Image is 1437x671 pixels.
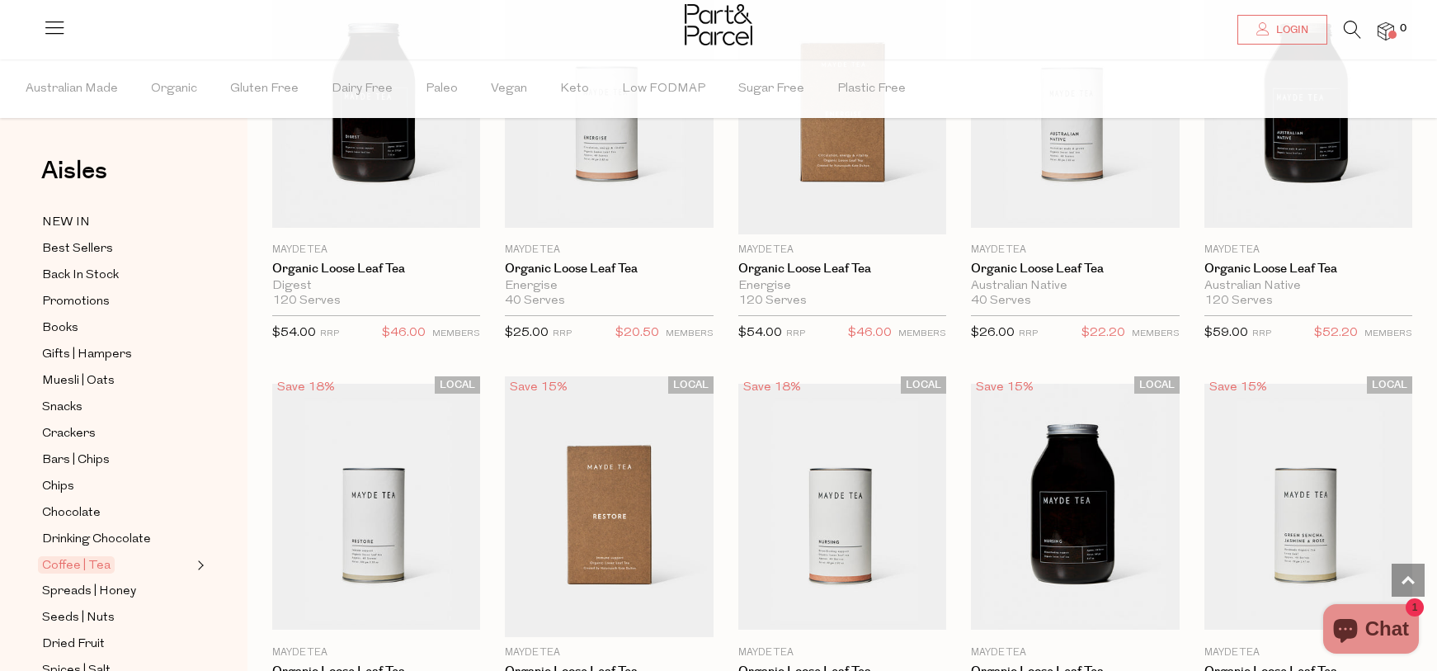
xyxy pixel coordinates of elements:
[332,60,393,118] span: Dairy Free
[971,327,1015,339] span: $26.00
[42,371,115,391] span: Muesli | Oats
[38,556,115,574] span: Coffee | Tea
[42,212,192,233] a: NEW IN
[42,503,192,523] a: Chocolate
[42,450,192,470] a: Bars | Chips
[622,60,705,118] span: Low FODMAP
[738,262,946,276] a: Organic Loose Leaf Tea
[42,398,82,418] span: Snacks
[42,608,115,628] span: Seeds | Nuts
[272,243,480,258] p: Mayde Tea
[42,266,119,286] span: Back In Stock
[42,529,192,550] a: Drinking Chocolate
[272,294,341,309] span: 120 Serves
[42,318,192,338] a: Books
[505,243,713,258] p: Mayde Tea
[42,582,136,602] span: Spreads | Honey
[553,329,572,338] small: RRP
[1204,243,1412,258] p: Mayde Tea
[320,329,339,338] small: RRP
[738,645,946,660] p: Mayde Tea
[971,376,1039,399] div: Save 15%
[435,376,480,394] span: LOCAL
[41,153,107,189] span: Aisles
[1204,384,1412,630] img: Organic Loose Leaf Tea
[505,279,713,294] div: Energise
[42,635,105,654] span: Dried Fruit
[42,213,90,233] span: NEW IN
[42,344,192,365] a: Gifts | Hampers
[272,645,480,660] p: Mayde Tea
[382,323,426,344] span: $46.00
[230,60,299,118] span: Gluten Free
[42,555,192,575] a: Coffee | Tea
[786,329,805,338] small: RRP
[971,262,1179,276] a: Organic Loose Leaf Tea
[971,294,1031,309] span: 40 Serves
[272,384,480,630] img: Organic Loose Leaf Tea
[1204,376,1272,399] div: Save 15%
[505,327,549,339] span: $25.00
[505,294,565,309] span: 40 Serves
[193,555,205,575] button: Expand/Collapse Coffee | Tea
[668,376,714,394] span: LOCAL
[42,239,113,259] span: Best Sellers
[42,291,192,312] a: Promotions
[42,371,192,391] a: Muesli | Oats
[1237,15,1327,45] a: Login
[491,60,527,118] span: Vegan
[42,345,132,365] span: Gifts | Hampers
[426,60,458,118] span: Paleo
[42,239,192,259] a: Best Sellers
[1204,279,1412,294] div: Australian Native
[1204,294,1273,309] span: 120 Serves
[738,243,946,258] p: Mayde Tea
[272,376,340,399] div: Save 18%
[1318,604,1424,658] inbox-online-store-chat: Shopify online store chat
[272,327,316,339] span: $54.00
[41,158,107,200] a: Aisles
[738,376,806,399] div: Save 18%
[971,243,1179,258] p: Mayde Tea
[151,60,197,118] span: Organic
[505,645,713,660] p: Mayde Tea
[1019,329,1038,338] small: RRP
[971,645,1179,660] p: Mayde Tea
[42,581,192,602] a: Spreads | Honey
[560,60,589,118] span: Keto
[1364,329,1412,338] small: MEMBERS
[738,279,946,294] div: Energise
[1132,329,1180,338] small: MEMBERS
[1252,329,1271,338] small: RRP
[432,329,480,338] small: MEMBERS
[1081,323,1125,344] span: $22.20
[42,477,74,497] span: Chips
[738,60,804,118] span: Sugar Free
[971,279,1179,294] div: Australian Native
[42,292,110,312] span: Promotions
[1396,21,1411,36] span: 0
[615,323,659,344] span: $20.50
[1314,323,1358,344] span: $52.20
[837,60,906,118] span: Plastic Free
[666,329,714,338] small: MEMBERS
[42,451,110,470] span: Bars | Chips
[1272,23,1308,37] span: Login
[272,262,480,276] a: Organic Loose Leaf Tea
[685,4,752,45] img: Part&Parcel
[42,424,96,444] span: Crackers
[1134,376,1180,394] span: LOCAL
[1367,376,1412,394] span: LOCAL
[505,376,713,636] img: Organic Loose Leaf Tea
[42,476,192,497] a: Chips
[1204,262,1412,276] a: Organic Loose Leaf Tea
[42,265,192,286] a: Back In Stock
[898,329,946,338] small: MEMBERS
[42,530,151,550] span: Drinking Chocolate
[901,376,946,394] span: LOCAL
[738,384,946,630] img: Organic Loose Leaf Tea
[1204,327,1248,339] span: $59.00
[1378,22,1394,40] a: 0
[505,376,572,399] div: Save 15%
[738,327,782,339] span: $54.00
